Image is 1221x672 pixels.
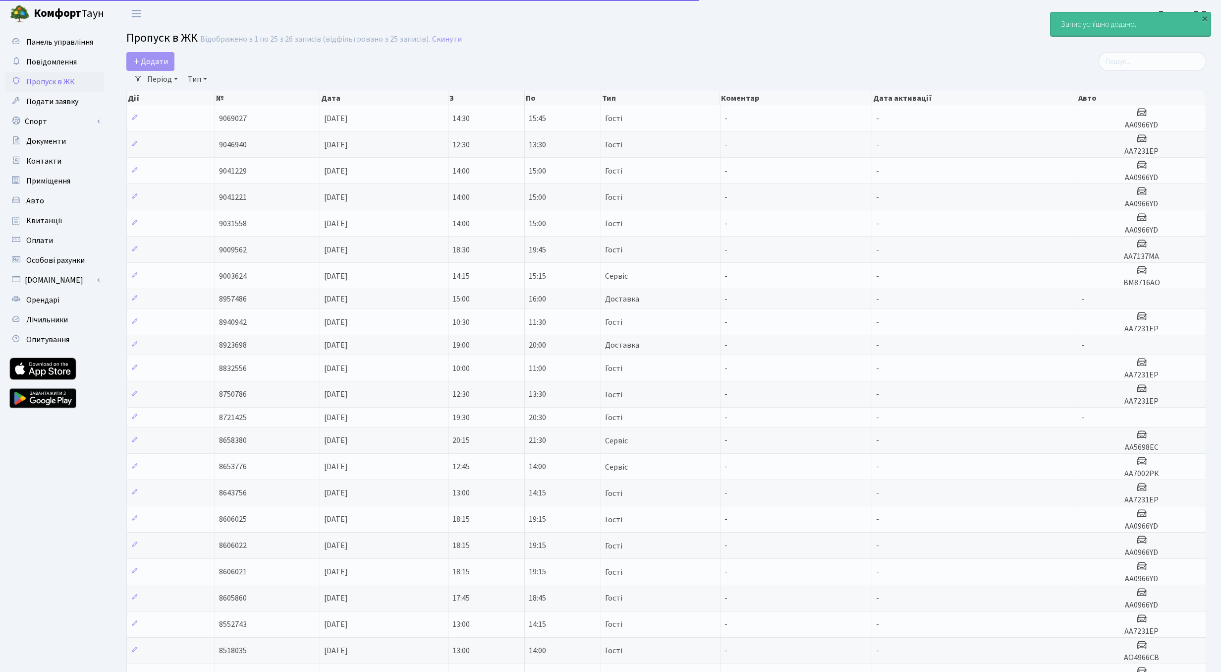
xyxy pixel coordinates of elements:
h5: ВМ8716АО [1081,278,1202,288]
span: Гості [605,489,622,497]
h5: АА7231ЕР [1081,324,1202,334]
span: - [876,139,879,150]
span: - [724,294,727,305]
a: Опитування [5,330,104,350]
a: Контакти [5,151,104,171]
h5: AA0966YD [1081,522,1202,531]
span: Документи [26,136,66,147]
span: - [724,593,727,604]
span: 8750786 [219,389,247,400]
span: Пропуск в ЖК [126,29,198,47]
span: Панель управління [26,37,93,48]
span: 17:45 [452,593,470,604]
span: - [724,363,727,374]
span: - [724,244,727,255]
span: Контакти [26,156,61,167]
span: [DATE] [324,593,348,604]
span: 14:15 [529,488,546,499]
span: - [724,645,727,656]
a: Подати заявку [5,92,104,112]
span: Приміщення [26,176,70,186]
span: Гості [605,220,622,228]
span: - [876,645,879,656]
span: 19:30 [452,412,470,423]
span: [DATE] [324,412,348,423]
span: 15:00 [452,294,470,305]
h5: AA0966YD [1081,199,1202,209]
span: Авто [26,195,44,206]
span: - [1081,294,1084,305]
th: Дата активації [872,91,1077,105]
th: Тип [601,91,720,105]
span: - [876,244,879,255]
span: Гості [605,365,622,372]
span: - [724,412,727,423]
span: 8606022 [219,541,247,551]
span: Гості [605,594,622,602]
span: Гості [605,542,622,550]
h5: AA0966YD [1081,121,1202,130]
span: 14:00 [529,462,546,473]
h5: АО4966СВ [1081,653,1202,663]
span: 13:00 [452,619,470,630]
span: Гості [605,193,622,201]
th: Коментар [720,91,872,105]
span: - [876,340,879,351]
span: - [724,271,727,282]
th: Авто [1077,91,1206,105]
span: 8606025 [219,514,247,525]
th: По [525,91,601,105]
span: - [876,317,879,328]
span: [DATE] [324,541,348,551]
span: [DATE] [324,340,348,351]
span: 12:30 [452,389,470,400]
span: Сервіс [605,437,628,445]
a: Орендарі [5,290,104,310]
span: - [876,363,879,374]
span: 8606021 [219,567,247,578]
a: Пропуск в ЖК [5,72,104,92]
span: 8658380 [219,435,247,446]
a: Додати [126,52,174,71]
span: - [1081,412,1084,423]
span: [DATE] [324,462,348,473]
span: - [724,166,727,177]
span: 15:00 [529,166,546,177]
span: [DATE] [324,363,348,374]
span: Лічильники [26,314,68,325]
span: Квитанції [26,215,62,226]
span: 9046940 [219,139,247,150]
span: - [724,462,727,473]
span: 8832556 [219,363,247,374]
span: Гості [605,115,622,122]
span: 13:00 [452,645,470,656]
span: Гості [605,414,622,422]
h5: АА7231ЕР [1081,627,1202,636]
span: - [724,567,727,578]
span: Гості [605,391,622,399]
th: З [448,91,525,105]
span: - [724,435,727,446]
span: 18:45 [529,593,546,604]
span: 14:00 [452,218,470,229]
img: logo.png [10,4,30,24]
span: 14:00 [452,166,470,177]
b: Токмина Т. Б. [1159,8,1209,19]
span: [DATE] [324,389,348,400]
span: - [876,488,879,499]
span: 8552743 [219,619,247,630]
span: 11:30 [529,317,546,328]
span: 12:45 [452,462,470,473]
span: [DATE] [324,619,348,630]
h5: АА7231ЕР [1081,370,1202,380]
span: [DATE] [324,192,348,203]
a: Тип [184,71,211,88]
span: [DATE] [324,244,348,255]
span: - [876,389,879,400]
h5: AA0966YD [1081,574,1202,584]
span: [DATE] [324,139,348,150]
span: - [724,340,727,351]
span: 9003624 [219,271,247,282]
span: 18:30 [452,244,470,255]
span: [DATE] [324,435,348,446]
